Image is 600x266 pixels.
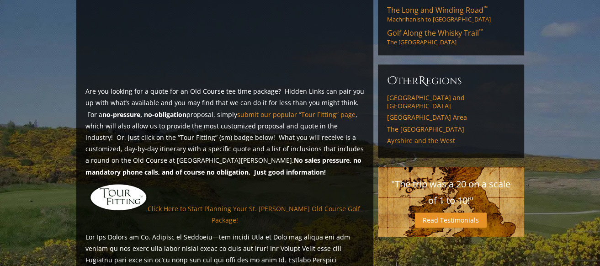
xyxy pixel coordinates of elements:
[85,85,364,178] p: Are you looking for a quote for an Old Course tee time package? Hidden Links can pair you up with...
[483,4,488,12] sup: ™
[102,110,186,119] strong: no-pressure, no-obligation
[387,28,483,38] span: Golf Along the Whisky Trail
[237,110,356,119] a: submit our popular “Tour Fitting” page
[387,28,515,46] a: Golf Along the Whisky Trail™The [GEOGRAPHIC_DATA]
[85,156,361,176] strong: No sales pressure, no mandatory phone calls, and of course no obligation. Just good information!
[479,27,483,35] sup: ™
[419,74,426,88] span: R
[387,113,515,122] a: [GEOGRAPHIC_DATA] Area
[148,204,360,224] a: Click Here to Start Planning Your St. [PERSON_NAME] Old Course Golf Package!
[387,176,515,209] p: "The trip was a 20 on a scale of 1 to 10!"
[387,74,515,88] h6: ther egions
[415,213,487,228] a: Read Testimonials
[90,183,148,211] img: tourfitting-logo-large
[387,94,515,110] a: [GEOGRAPHIC_DATA] and [GEOGRAPHIC_DATA]
[387,74,397,88] span: O
[387,5,515,23] a: The Long and Winding Road™Machrihanish to [GEOGRAPHIC_DATA]
[387,137,515,145] a: Ayrshire and the West
[387,125,515,133] a: The [GEOGRAPHIC_DATA]
[387,5,488,15] span: The Long and Winding Road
